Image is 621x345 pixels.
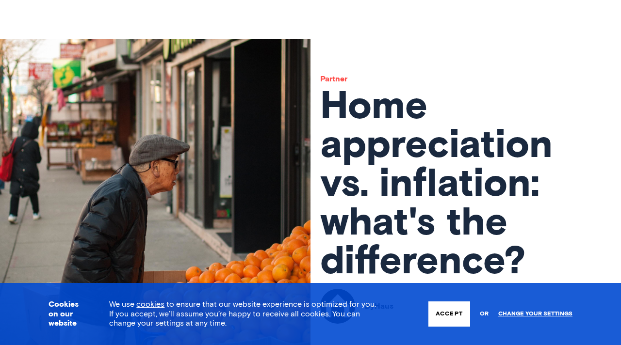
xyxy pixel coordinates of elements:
a: Login [515,12,553,27]
span: We use to ensure that our website experience is optimized for you. If you accept, we’ll assume yo... [109,300,376,327]
a: Partner [320,75,347,83]
span: More [324,16,351,23]
h1: Home appreciation vs. inflation: what's the difference? [320,88,611,282]
a: Programs [268,16,304,23]
button: Accept [428,301,470,327]
a: cookies [136,300,164,308]
h3: Cookies on our website [49,300,85,328]
a: Change your settings [498,311,572,317]
span: or [480,306,489,323]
